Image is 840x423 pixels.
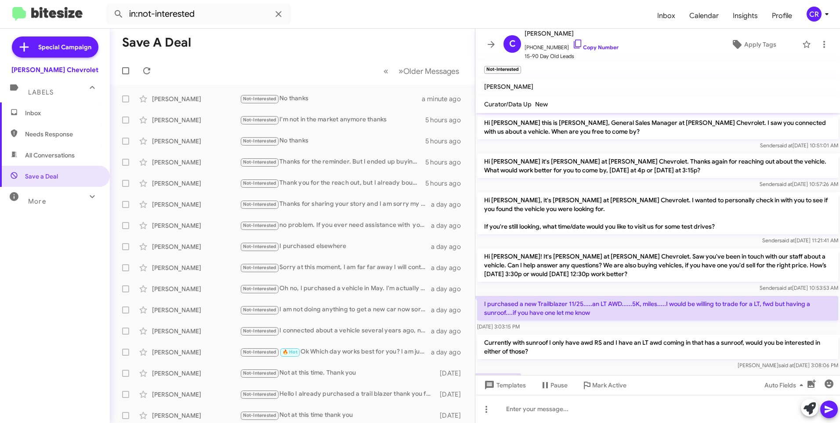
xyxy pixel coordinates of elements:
p: Currently with sunroof I only have awd RS and I have an LT awd coming in that has a sunroof, woul... [477,335,838,359]
div: [PERSON_NAME] [152,221,240,230]
span: [PERSON_NAME] [DATE] 3:08:06 PM [738,362,838,368]
div: I connected about a vehicle several years ago, not recently [240,326,431,336]
div: Hello I already purchased a trail blazer thank you for keeping in touch [240,389,436,399]
span: 🔥 Hot [282,349,297,355]
span: Sender [DATE] 10:57:26 AM [760,181,838,187]
div: [PERSON_NAME] [152,200,240,209]
div: [PERSON_NAME] [152,179,240,188]
span: Not-Interested [243,265,277,270]
button: Mark Active [575,377,634,393]
div: [PERSON_NAME] [152,411,240,420]
div: [DATE] [436,411,468,420]
div: No thanks [240,136,425,146]
span: Not-Interested [243,349,277,355]
a: Calendar [682,3,726,29]
span: Pause [550,377,568,393]
span: Sender [DATE] 11:21:41 AM [762,237,838,244]
div: Sorry at this moment, I am far far away I will contact you when I be back [240,263,431,273]
span: Not-Interested [243,180,277,186]
h1: Save a Deal [122,36,191,50]
a: Insights [726,3,765,29]
div: CR [807,7,822,22]
div: [DATE] [436,369,468,378]
div: [PERSON_NAME] [152,158,240,167]
button: Previous [378,62,394,80]
div: No thanks [240,94,422,104]
span: All Conversations [25,151,75,160]
div: I'm not in the market anymore thanks [240,115,425,125]
a: Profile [765,3,799,29]
span: [PERSON_NAME] [484,83,533,91]
span: Templates [482,377,526,393]
span: Older Messages [403,66,459,76]
span: [PERSON_NAME] [525,28,619,39]
div: [PERSON_NAME] [152,306,240,314]
small: Not-Interested [484,66,521,74]
span: Inbox [650,3,682,29]
p: Hi [PERSON_NAME] it's [PERSON_NAME] at [PERSON_NAME] Chevrolet. Thanks again for reaching out abo... [477,153,838,178]
div: Oh no, I purchased a vehicle in May. I'm actually good to go. I'm not sure what you received, but... [240,284,431,294]
div: I am not doing anything to get a new car now sorry have a great day [240,305,431,315]
span: Mark Active [592,377,626,393]
div: a day ago [431,221,468,230]
p: Hi [PERSON_NAME] this is [PERSON_NAME], General Sales Manager at [PERSON_NAME] Chevrolet. I saw y... [477,115,838,139]
div: [PERSON_NAME] [152,95,240,103]
p: Hi [PERSON_NAME], it's [PERSON_NAME] at [PERSON_NAME] Chevrolet. I wanted to personally check in ... [477,192,838,234]
div: 5 hours ago [425,137,468,146]
div: Not at this time thank you [240,410,436,420]
span: New [535,100,548,108]
a: Copy Number [572,44,619,51]
div: Not at this time. Thank you [240,368,436,378]
span: Not-Interested [243,307,277,313]
div: Ok Which day works best for you? I am just not here on Tuesdays [240,347,431,357]
div: a day ago [431,284,468,293]
span: « [384,66,388,77]
span: Sender [DATE] 10:53:53 AM [760,284,838,291]
span: Needs Response [25,130,100,139]
div: [PERSON_NAME] [152,242,240,251]
span: Apply Tags [744,36,776,52]
div: [PERSON_NAME] [152,116,240,124]
span: Save a Deal [25,172,58,181]
span: Not-Interested [243,370,277,376]
span: Not-Interested [243,222,277,228]
div: I purchased elsewhere [240,241,431,252]
span: 15-90 Day Old Leads [525,52,619,61]
div: [PERSON_NAME] Chevrolet [11,66,98,74]
div: a minute ago [422,95,468,103]
span: Sender [DATE] 10:51:01 AM [760,142,838,149]
span: Not-Interested [243,138,277,144]
span: Not-Interested [243,412,277,418]
span: Auto Fields [764,377,807,393]
div: [PERSON_NAME] [152,263,240,272]
span: Not-Interested [243,391,277,397]
button: Auto Fields [757,377,814,393]
div: [PERSON_NAME] [152,369,240,378]
span: said at [777,142,793,149]
a: Special Campaign [12,36,98,58]
div: Thanks for sharing your story and I am sorry my service department let you down . I respect your ... [240,199,431,209]
span: said at [778,362,794,368]
nav: Page navigation example [379,62,464,80]
span: Curator/Data Up [484,100,532,108]
button: Templates [475,377,533,393]
span: » [398,66,403,77]
span: said at [777,284,792,291]
div: a day ago [431,348,468,357]
span: C [509,37,516,51]
div: Thank you for the reach out, but I already bought a new available Dodge ram thank you [240,178,425,188]
button: Pause [533,377,575,393]
button: Apply Tags [709,36,798,52]
div: a day ago [431,242,468,251]
span: Not-Interested [243,286,277,292]
span: Not-Interested [243,117,277,123]
span: said at [777,181,792,187]
div: a day ago [431,306,468,314]
span: Not-Interested [243,244,277,249]
span: said at [779,237,795,244]
div: 5 hours ago [425,116,468,124]
input: Search [106,4,291,25]
div: [PERSON_NAME] [152,137,240,146]
span: [DATE] 3:03:15 PM [477,323,520,330]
